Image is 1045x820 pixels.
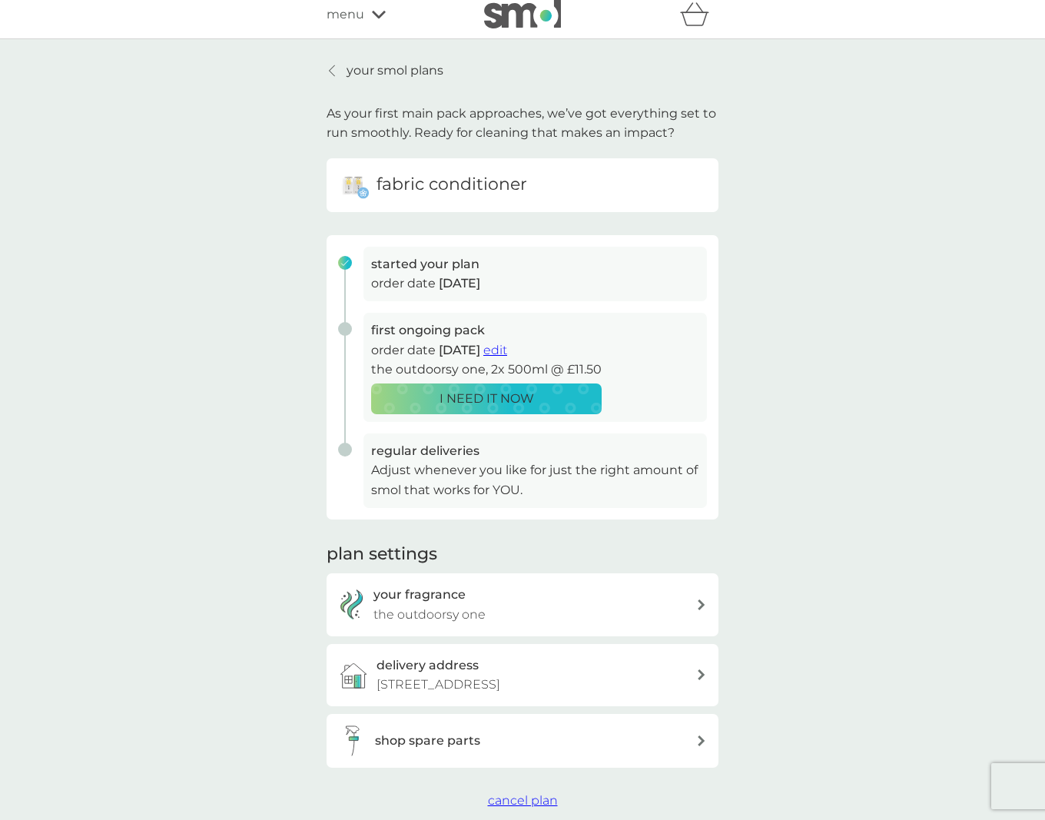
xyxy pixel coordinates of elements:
p: Adjust whenever you like for just the right amount of smol that works for YOU. [371,460,699,500]
h3: started your plan [371,254,699,274]
p: the outdoorsy one [373,605,486,625]
span: [DATE] [439,276,480,290]
a: your smol plans [327,61,443,81]
a: your fragrancethe outdoorsy one [327,573,718,636]
span: edit [483,343,507,357]
button: I NEED IT NOW [371,383,602,414]
img: fabric conditioner [338,170,369,201]
h6: fabric conditioner [377,173,527,197]
button: cancel plan [488,791,558,811]
h3: first ongoing pack [371,320,699,340]
h3: your fragrance [373,585,466,605]
p: your smol plans [347,61,443,81]
h3: delivery address [377,656,479,676]
button: shop spare parts [327,714,718,768]
span: cancel plan [488,793,558,808]
p: the outdoorsy one, 2x 500ml @ £11.50 [371,360,699,380]
button: edit [483,340,507,360]
p: order date [371,340,699,360]
span: [DATE] [439,343,480,357]
p: I NEED IT NOW [440,389,534,409]
a: delivery address[STREET_ADDRESS] [327,644,718,706]
p: As your first main pack approaches, we’ve got everything set to run smoothly. Ready for cleaning ... [327,104,718,143]
h2: plan settings [327,543,437,566]
h3: regular deliveries [371,441,699,461]
h3: shop spare parts [375,731,480,751]
p: order date [371,274,699,294]
span: menu [327,5,364,25]
p: [STREET_ADDRESS] [377,675,500,695]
